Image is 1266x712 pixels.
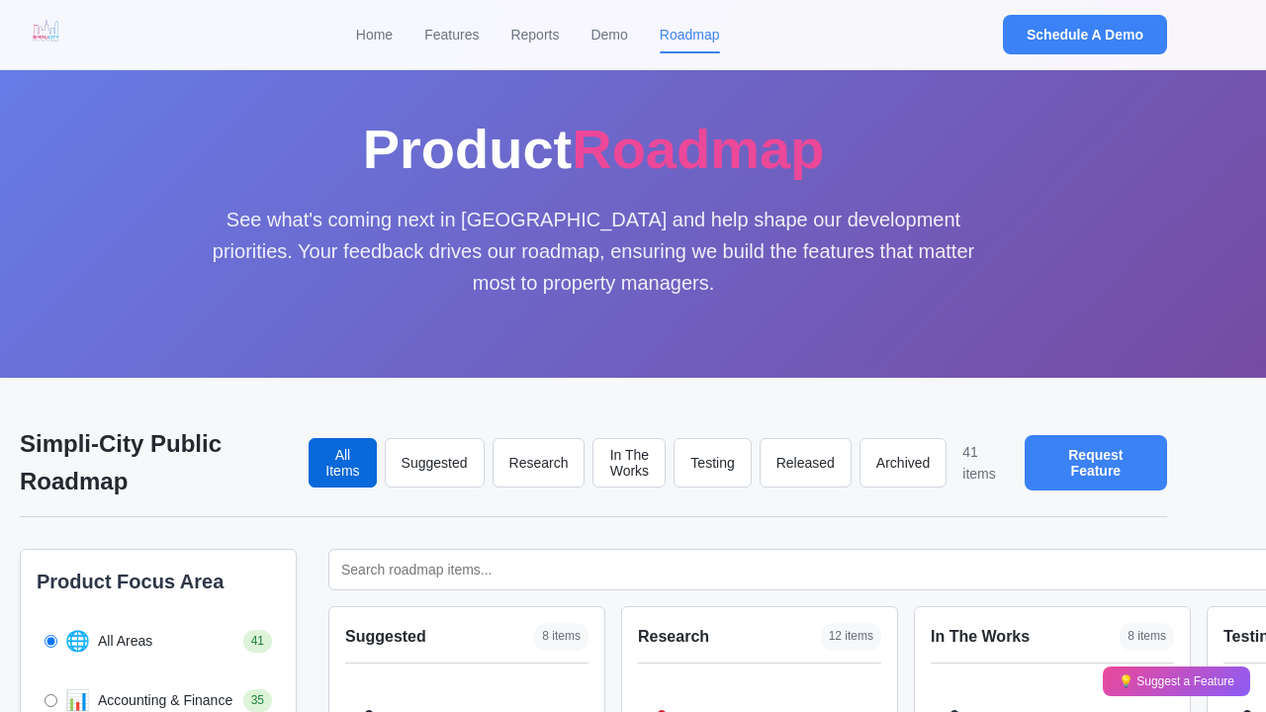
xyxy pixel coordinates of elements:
[20,425,309,501] h2: Simpli-City Public Roadmap
[638,624,709,650] h3: Research
[98,630,235,652] span: All Areas
[65,625,90,657] span: 🌐
[356,24,393,45] a: Home
[37,566,280,597] h3: Product Focus Area
[592,438,666,488] button: In The Works
[493,438,586,488] button: Research
[1103,667,1250,696] button: 💡 Suggest a Feature
[309,438,376,488] button: All Items
[198,204,989,299] p: See what's coming next in [GEOGRAPHIC_DATA] and help shape our development priorities. Your feedb...
[45,635,57,648] input: 🌐 All Areas 41
[859,438,947,488] button: Archived
[660,24,720,45] a: Roadmap
[674,438,751,488] button: Testing
[821,623,881,650] span: 12 items
[590,24,627,45] a: Demo
[198,119,989,180] h1: Product
[424,24,479,45] a: Features
[243,630,272,653] span: 41
[1120,623,1174,650] span: 8 items
[20,11,72,50] img: Simplicity Logo
[45,694,57,707] input: 📊 Accounting & Finance 35
[1003,15,1167,54] button: Schedule A Demo
[98,689,235,711] span: Accounting & Finance
[243,689,272,712] span: 35
[510,24,559,45] a: Reports
[760,438,852,488] button: Released
[534,623,588,650] span: 8 items
[385,438,485,488] button: Suggested
[931,624,1030,650] h3: In The Works
[572,118,824,180] span: Roadmap
[1025,435,1167,490] button: Request Feature
[345,624,426,650] h3: Suggested
[962,441,1008,486] span: 41 items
